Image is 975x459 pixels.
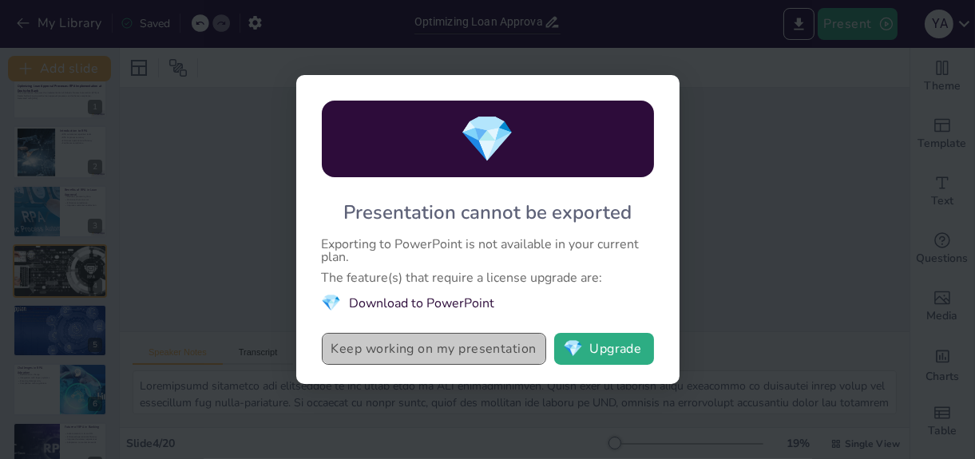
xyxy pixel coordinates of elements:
div: Exporting to PowerPoint is not available in your current plan. [322,238,654,263]
button: Keep working on my presentation [322,333,546,365]
div: Presentation cannot be exported [343,200,632,225]
button: diamondUpgrade [554,333,654,365]
span: diamond [563,341,583,357]
li: Download to PowerPoint [322,292,654,314]
span: diamond [322,292,342,314]
span: diamond [460,109,516,170]
div: The feature(s) that require a license upgrade are: [322,271,654,284]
